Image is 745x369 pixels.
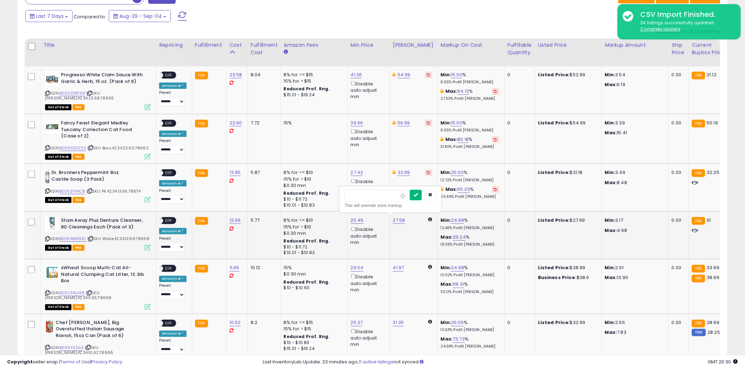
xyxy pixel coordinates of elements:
span: All listings that are currently out of stock and unavailable for purchase on Amazon [45,245,71,251]
b: Fancy Feast Elegant Medley Tuscany Collection Cat Food (Case of 2) [61,120,146,141]
b: Listed Price: [538,319,570,326]
i: This overrides the store level Dynamic Max Price for this listing [393,121,396,125]
a: 41.97 [393,265,404,272]
div: 0 [508,120,530,126]
div: Min Price [351,41,387,49]
p: 6.19 [605,82,663,88]
div: $0.30 min [284,182,342,189]
div: Fulfillment [195,41,224,49]
b: Min: [441,265,451,271]
b: Listed Price: [538,119,570,126]
p: 18.06% Profit [PERSON_NAME] [441,242,499,247]
a: B002ZNL428 [60,290,85,296]
div: $10 - $10.83 [284,340,342,346]
th: The percentage added to the cost of goods (COGS) that forms the calculator for Min & Max prices. [438,39,505,66]
a: 25.27 [351,319,363,326]
span: 32.25 [707,169,720,176]
div: 0.00 [672,120,683,126]
a: 31.35 [393,319,404,326]
div: Amazon AI * [159,331,187,337]
div: 15% for > $10 [284,176,342,182]
a: 11 active listings [359,358,394,365]
div: ASIN: [45,169,151,202]
b: Reduced Prof. Rng. [284,190,330,196]
b: Min: [441,169,451,176]
img: 51N9wBfV-dL._SL40_.jpg [45,217,59,231]
a: 33.99 [397,169,410,176]
span: 38.99 [707,274,720,281]
i: This overrides the store level max markup for this listing [441,187,444,192]
a: 11.65 [230,265,239,272]
div: Fulfillment Cost [251,41,278,56]
strong: Min: [605,319,615,326]
b: Listed Price: [538,217,570,224]
div: $15.01 - $16.24 [284,92,342,98]
img: 41m6SjdU2-L._SL40_.jpg [45,120,59,134]
div: $38.6 [538,275,596,281]
div: 0 [508,320,530,326]
div: CSV Import Finished. [635,9,735,20]
div: $15.01 - $16.24 [284,346,342,352]
span: All listings that are currently out of stock and unavailable for purchase on Amazon [45,197,71,203]
p: 2.91 [605,265,663,271]
b: Min: [441,319,451,326]
div: % [441,336,499,349]
b: Business Price: [538,274,577,281]
div: seller snap | | [7,359,122,365]
b: Max: [441,234,453,240]
div: % [441,234,499,247]
div: Amazon AI * [159,180,187,187]
a: 25.45 [351,217,364,224]
b: Reduced Prof. Rng. [284,279,330,285]
a: 27.42 [351,169,363,176]
a: 80.18 [458,136,469,143]
div: ASIN: [45,72,151,109]
a: 13.95 [230,169,241,176]
div: Markup on Cost [441,41,502,49]
div: $52.99 [538,72,596,78]
a: 23.58 [230,71,242,78]
p: 33.12% Profit [PERSON_NAME] [441,290,499,295]
b: Chef [PERSON_NAME], Big Overstuffed Italian Sausage Ravioli, 15oz Can (Pack of 6) [56,320,141,341]
div: Preset: [159,236,187,252]
p: 3.17 [605,217,663,224]
i: Revert to store-level Dynamic Max Price [427,73,430,77]
div: Fulfillable Quantity [508,41,532,56]
small: FBA [692,320,705,328]
div: 15% for > $15 [284,78,342,84]
p: 2.66 [605,320,663,326]
strong: Max: [605,274,617,281]
a: 41.36 [351,71,362,78]
small: FBA [195,320,208,328]
p: 31.80% Profit [PERSON_NAME] [441,144,499,149]
button: Aug-29 - Sep-04 [109,10,171,22]
span: 50.19 [707,119,718,126]
div: $31.18 [538,169,596,176]
img: 51XZGXvvAvL._SL40_.jpg [45,320,54,334]
div: 8% for <= $10 [284,169,342,176]
p: 7.83 [605,330,663,336]
span: Compared to: [74,13,106,20]
a: 56.99 [397,119,410,127]
a: B009Y52ILG [60,345,84,351]
small: FBA [195,120,208,128]
small: FBA [692,120,705,128]
div: Amazon AI * [159,83,187,89]
div: $32.99 [538,320,596,326]
span: OFF [163,266,174,272]
p: 10.53% Profit [PERSON_NAME] [441,328,499,333]
p: 15.41 [605,130,663,136]
div: $10 - $11.72 [284,244,342,250]
div: $0.30 min [284,271,342,278]
div: Repricing [159,41,189,49]
small: FBA [692,265,705,273]
div: This will override store markup [345,202,436,209]
a: 39.66 [351,119,363,127]
div: Disable auto adjust min [351,328,384,348]
a: Terms of Use [60,358,90,365]
b: Max: [445,88,458,95]
span: | SKU: [PERSON_NAME].42.34.11.65.78668 [45,290,111,301]
div: 10.12 [251,265,275,271]
div: Preset: [159,90,187,106]
div: % [441,265,499,278]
